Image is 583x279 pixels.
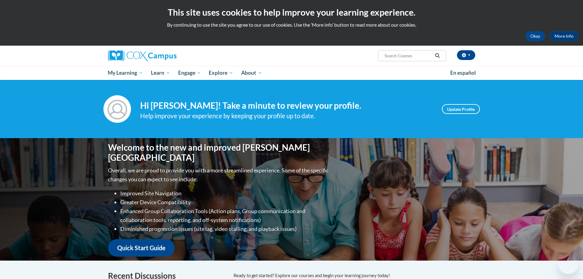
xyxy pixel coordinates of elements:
img: Profile Image [103,95,131,123]
input: Search Courses [384,52,433,59]
p: By continuing to use the site you agree to our use of cookies. Use the ‘More info’ button to read... [5,21,578,28]
li: Diminished progression issues (site lag, video stalling, and playback issues) [120,224,330,233]
a: Explore [205,66,237,80]
a: Engage [174,66,205,80]
a: Cox Campus [108,50,224,61]
span: Engage [178,69,201,77]
iframe: Button to launch messaging window [559,254,578,274]
a: More Info [550,31,578,41]
div: Help improve your experience by keeping your profile up to date. [140,111,433,121]
a: Update Profile [442,104,480,114]
button: Search [433,52,442,59]
a: Quick Start Guide [108,239,175,257]
span: Explore [209,69,233,77]
button: Okay [525,31,545,41]
img: Cox Campus [108,50,177,61]
h1: Welcome to the new and improved [PERSON_NAME][GEOGRAPHIC_DATA] [108,142,330,163]
span: My Learning [108,69,143,77]
span: About [241,69,262,77]
h4: Hi [PERSON_NAME]! Take a minute to review your profile. [140,100,433,111]
a: En español [446,66,480,79]
a: About [237,66,266,80]
span: Learn [151,69,170,77]
button: Account Settings [457,50,475,60]
li: Improved Site Navigation [120,189,330,198]
h2: This site uses cookies to help improve your learning experience. [5,6,578,18]
li: Greater Device Compatibility [120,198,330,207]
p: Overall, we are proud to provide you with a more streamlined experience. Some of the specific cha... [108,166,330,184]
a: My Learning [104,66,147,80]
span: En español [450,70,476,76]
div: Main menu [99,66,484,80]
a: Learn [147,66,174,80]
li: Enhanced Group Collaboration Tools (Action plans, Group communication and collaboration tools, re... [120,207,330,224]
